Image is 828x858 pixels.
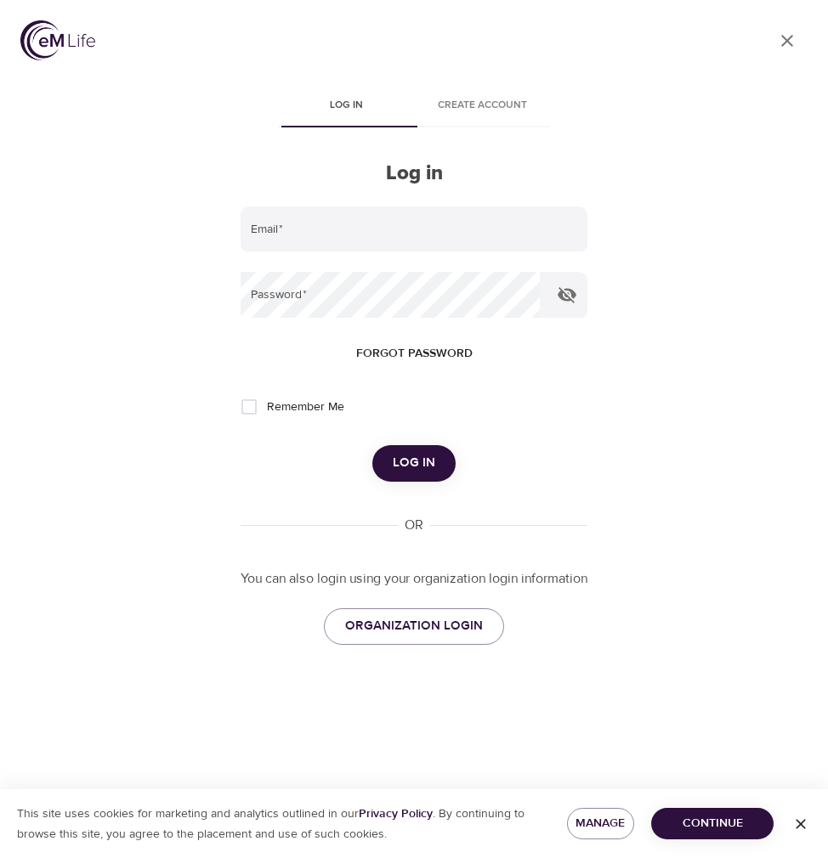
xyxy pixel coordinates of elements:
span: Log in [393,452,435,474]
a: ORGANIZATION LOGIN [324,608,504,644]
h2: Log in [241,161,587,186]
span: Create account [424,97,540,115]
div: disabled tabs example [241,87,587,127]
a: Privacy Policy [359,806,433,821]
p: You can also login using your organization login information [241,569,587,589]
button: Manage [567,808,635,839]
span: Forgot password [356,343,473,364]
span: Manage [581,813,621,834]
span: Continue [665,813,760,834]
img: logo [20,20,95,60]
div: OR [398,516,430,535]
span: ORGANIZATION LOGIN [345,615,483,637]
button: Continue [651,808,774,839]
button: Forgot password [349,338,479,370]
button: Log in [372,445,456,481]
span: Log in [288,97,404,115]
span: Remember Me [267,398,344,416]
a: close [767,20,808,61]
